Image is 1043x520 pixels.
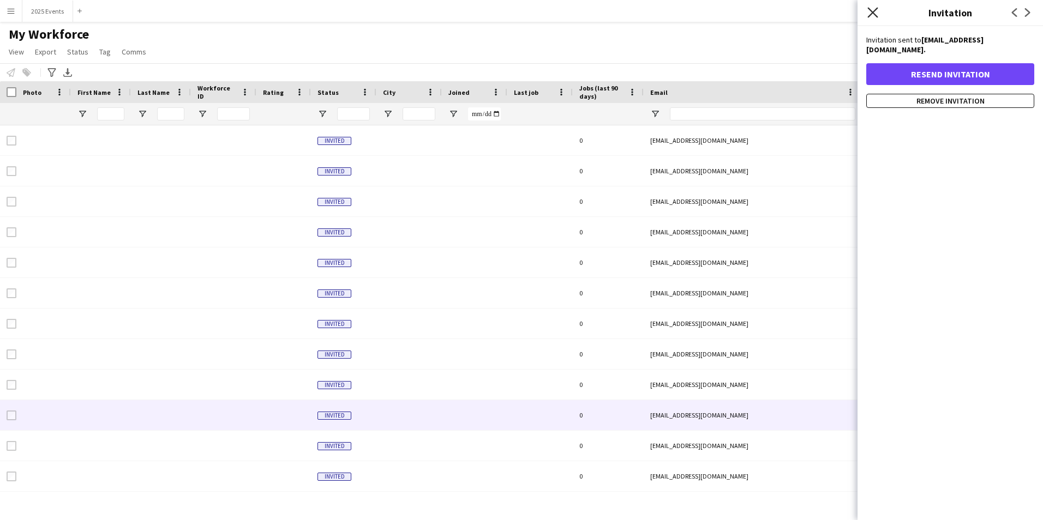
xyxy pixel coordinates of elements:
[573,370,644,400] div: 0
[7,288,16,298] input: Row Selection is disabled for this row (unchecked)
[7,410,16,420] input: Row Selection is disabled for this row (unchecked)
[644,125,862,155] div: [EMAIL_ADDRESS][DOMAIN_NAME]
[337,107,370,120] input: Status Filter Input
[317,350,351,359] span: Invited
[468,107,501,120] input: Joined Filter Input
[7,380,16,390] input: Row Selection is disabled for this row (unchecked)
[579,84,624,100] span: Jobs (last 90 days)
[63,45,93,59] a: Status
[573,156,644,186] div: 0
[61,66,74,79] app-action-btn: Export XLSX
[197,84,237,100] span: Workforce ID
[317,381,351,389] span: Invited
[95,45,115,59] a: Tag
[99,47,111,57] span: Tag
[77,109,87,119] button: Open Filter Menu
[22,1,73,22] button: 2025 Events
[317,259,351,267] span: Invited
[97,107,124,120] input: First Name Filter Input
[7,136,16,146] input: Row Selection is disabled for this row (unchecked)
[866,63,1034,85] button: Resend invitation
[644,186,862,216] div: [EMAIL_ADDRESS][DOMAIN_NAME]
[317,320,351,328] span: Invited
[31,45,61,59] a: Export
[573,125,644,155] div: 0
[573,217,644,247] div: 0
[448,109,458,119] button: Open Filter Menu
[317,167,351,176] span: Invited
[644,370,862,400] div: [EMAIL_ADDRESS][DOMAIN_NAME]
[9,47,24,57] span: View
[7,471,16,481] input: Row Selection is disabled for this row (unchecked)
[122,47,146,57] span: Comms
[858,5,1043,20] h3: Invitation
[217,107,250,120] input: Workforce ID Filter Input
[644,339,862,369] div: [EMAIL_ADDRESS][DOMAIN_NAME]
[573,400,644,430] div: 0
[317,198,351,206] span: Invited
[77,88,111,96] span: First Name
[317,473,351,481] span: Invited
[45,66,58,79] app-action-btn: Advanced filters
[23,88,41,96] span: Photo
[644,309,862,338] div: [EMAIL_ADDRESS][DOMAIN_NAME]
[317,289,351,298] span: Invited
[644,461,862,491] div: [EMAIL_ADDRESS][DOMAIN_NAME]
[317,109,327,119] button: Open Filter Menu
[137,109,147,119] button: Open Filter Menu
[317,442,351,450] span: Invited
[573,431,644,461] div: 0
[573,278,644,308] div: 0
[7,166,16,176] input: Row Selection is disabled for this row (unchecked)
[9,26,89,43] span: My Workforce
[7,197,16,207] input: Row Selection is disabled for this row (unchecked)
[317,137,351,145] span: Invited
[4,45,28,59] a: View
[644,217,862,247] div: [EMAIL_ADDRESS][DOMAIN_NAME]
[650,88,668,96] span: Email
[7,258,16,268] input: Row Selection is disabled for this row (unchecked)
[866,94,1034,108] button: Remove invitation
[263,88,284,96] span: Rating
[7,227,16,237] input: Row Selection is disabled for this row (unchecked)
[644,400,862,430] div: [EMAIL_ADDRESS][DOMAIN_NAME]
[137,88,170,96] span: Last Name
[573,247,644,277] div: 0
[7,441,16,451] input: Row Selection is disabled for this row (unchecked)
[573,186,644,216] div: 0
[650,109,660,119] button: Open Filter Menu
[157,107,184,120] input: Last Name Filter Input
[644,278,862,308] div: [EMAIL_ADDRESS][DOMAIN_NAME]
[448,88,470,96] span: Joined
[317,88,339,96] span: Status
[7,319,16,329] input: Row Selection is disabled for this row (unchecked)
[317,412,351,420] span: Invited
[317,228,351,237] span: Invited
[573,339,644,369] div: 0
[866,35,1034,55] p: Invitation sent to
[67,47,88,57] span: Status
[514,88,538,96] span: Last job
[197,109,207,119] button: Open Filter Menu
[573,461,644,491] div: 0
[35,47,56,57] span: Export
[403,107,435,120] input: City Filter Input
[117,45,151,59] a: Comms
[383,109,393,119] button: Open Filter Menu
[644,156,862,186] div: [EMAIL_ADDRESS][DOMAIN_NAME]
[866,35,984,55] strong: [EMAIL_ADDRESS][DOMAIN_NAME].
[573,309,644,338] div: 0
[7,349,16,359] input: Row Selection is disabled for this row (unchecked)
[644,431,862,461] div: [EMAIL_ADDRESS][DOMAIN_NAME]
[644,247,862,277] div: [EMAIL_ADDRESS][DOMAIN_NAME]
[670,107,855,120] input: Email Filter Input
[383,88,395,96] span: City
